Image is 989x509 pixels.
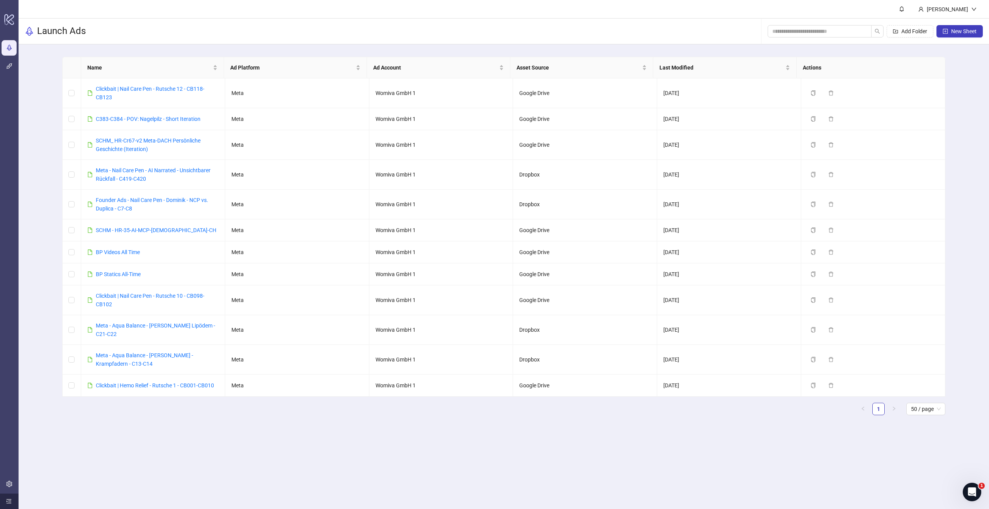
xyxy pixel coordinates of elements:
td: Meta [225,219,369,241]
td: Meta [225,108,369,130]
span: delete [828,202,834,207]
td: Dropbox [513,345,657,375]
td: Womiva GmbH 1 [369,285,513,315]
button: Add Folder [887,25,933,37]
td: Meta [225,190,369,219]
span: Asset Source [517,63,641,72]
span: Add Folder [901,28,927,34]
th: Actions [797,57,940,78]
a: Meta - Nail Care Pen - AI Narrated - Unsichtbarer Rückfall - C419-C420 [96,167,211,182]
td: Womiva GmbH 1 [369,190,513,219]
span: copy [811,116,816,122]
a: SCHM - HR-35-AI-MCP-[DEMOGRAPHIC_DATA]-CH [96,227,216,233]
td: Womiva GmbH 1 [369,78,513,108]
td: Google Drive [513,241,657,263]
span: menu-unfold [6,499,12,504]
a: Clickbait | Nail Care Pen - Rutsche 12 - CB118-CB123 [96,86,204,100]
span: down [971,7,977,12]
td: Womiva GmbH 1 [369,375,513,397]
span: left [861,406,865,411]
td: Meta [225,315,369,345]
th: Ad Platform [224,57,367,78]
span: delete [828,357,834,362]
span: delete [828,271,834,277]
td: Womiva GmbH 1 [369,219,513,241]
span: file [87,249,93,255]
td: [DATE] [657,375,801,397]
a: Founder Ads - Nail Care Pen - Dominik - NCP vs. Duplica - C7-C8 [96,197,208,212]
span: copy [811,90,816,96]
button: New Sheet [936,25,983,37]
a: 1 [873,403,884,415]
th: Asset Source [510,57,653,78]
th: Name [81,57,224,78]
span: delete [828,297,834,303]
td: [DATE] [657,263,801,285]
span: 1 [979,483,985,489]
h3: Launch Ads [37,25,86,37]
td: [DATE] [657,315,801,345]
span: delete [828,383,834,388]
a: SCHM_ HR-Cr67-v2 Meta-DACH Persönliche Geschichte (Iteration) [96,137,201,152]
a: Meta - Aqua Balance - [PERSON_NAME] Lipödem - C21-C22 [96,322,215,337]
td: Meta [225,160,369,190]
span: copy [811,383,816,388]
td: Google Drive [513,130,657,160]
span: delete [828,142,834,148]
td: Meta [225,375,369,397]
span: copy [811,357,816,362]
span: Ad Platform [230,63,354,72]
span: New Sheet [951,28,977,34]
td: [DATE] [657,190,801,219]
td: Womiva GmbH 1 [369,241,513,263]
span: file [87,297,93,303]
td: Meta [225,130,369,160]
span: copy [811,202,816,207]
span: file [87,383,93,388]
button: left [857,403,869,415]
span: Name [87,63,211,72]
span: plus-square [943,29,948,34]
td: Womiva GmbH 1 [369,160,513,190]
span: delete [828,90,834,96]
td: Meta [225,78,369,108]
div: Page Size [906,403,945,415]
span: copy [811,297,816,303]
span: user [918,7,924,12]
a: Clickbait | Hemo Relief - Rutsche 1 - CB001-CB010 [96,382,214,389]
span: bell [899,6,904,12]
a: Clickbait | Nail Care Pen - Rutsche 10 - CB098-CB102 [96,293,204,307]
span: copy [811,271,816,277]
span: copy [811,142,816,148]
li: 1 [872,403,885,415]
span: file [87,227,93,233]
td: Google Drive [513,375,657,397]
th: Last Modified [653,57,796,78]
button: right [888,403,900,415]
span: file [87,271,93,277]
td: Womiva GmbH 1 [369,345,513,375]
span: file [87,172,93,177]
td: Google Drive [513,219,657,241]
span: Last Modified [659,63,783,72]
td: [DATE] [657,130,801,160]
td: Dropbox [513,160,657,190]
div: [PERSON_NAME] [924,5,971,14]
iframe: Intercom live chat [963,483,981,501]
span: 50 / page [911,403,941,415]
td: Meta [225,345,369,375]
span: file [87,327,93,333]
td: Google Drive [513,263,657,285]
td: Google Drive [513,285,657,315]
span: delete [828,327,834,333]
td: Womiva GmbH 1 [369,130,513,160]
span: folder-add [893,29,898,34]
th: Ad Account [367,57,510,78]
a: BP Statics All-Time [96,271,141,277]
span: copy [811,249,816,255]
span: copy [811,227,816,233]
td: Google Drive [513,78,657,108]
td: [DATE] [657,219,801,241]
span: file [87,90,93,96]
td: [DATE] [657,241,801,263]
